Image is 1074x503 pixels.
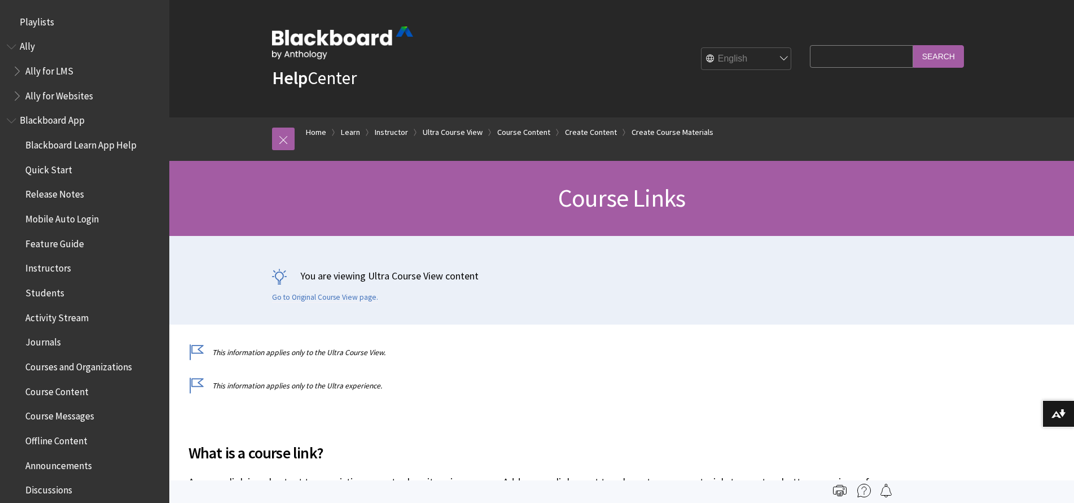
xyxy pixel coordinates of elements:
span: What is a course link? [189,441,888,465]
a: Create Course Materials [632,125,713,139]
a: Course Content [497,125,550,139]
a: Go to Original Course View page. [272,292,378,303]
a: Create Content [565,125,617,139]
a: Ultra Course View [423,125,483,139]
img: More help [857,484,871,497]
span: Announcements [25,456,92,471]
span: Ally [20,37,35,53]
span: Course Content [25,382,89,397]
a: Learn [341,125,360,139]
span: Blackboard Learn App Help [25,135,137,151]
span: Mobile Auto Login [25,209,99,225]
img: Print [833,484,847,497]
span: Ally for Websites [25,86,93,102]
span: Students [25,283,64,299]
a: HelpCenter [272,67,357,89]
span: Journals [25,333,61,348]
img: Blackboard by Anthology [272,27,413,59]
a: Instructor [375,125,408,139]
span: Activity Stream [25,308,89,323]
span: Blackboard App [20,111,85,126]
p: You are viewing Ultra Course View content [272,269,972,283]
span: Offline Content [25,431,87,447]
a: Home [306,125,326,139]
img: Follow this page [879,484,893,497]
nav: Book outline for Anthology Ally Help [7,37,163,106]
span: Ally for LMS [25,62,73,77]
span: Playlists [20,12,54,28]
span: Feature Guide [25,234,84,250]
p: This information applies only to the Ultra Course View. [189,347,888,358]
span: Course Messages [25,407,94,422]
span: Instructors [25,259,71,274]
p: This information applies only to the Ultra experience. [189,380,888,391]
select: Site Language Selector [702,47,792,70]
span: Course Links [558,182,685,213]
span: Courses and Organizations [25,357,132,373]
input: Search [913,45,964,67]
strong: Help [272,67,308,89]
span: Quick Start [25,160,72,176]
span: Release Notes [25,185,84,200]
nav: Book outline for Playlists [7,12,163,32]
span: Discussions [25,480,72,496]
